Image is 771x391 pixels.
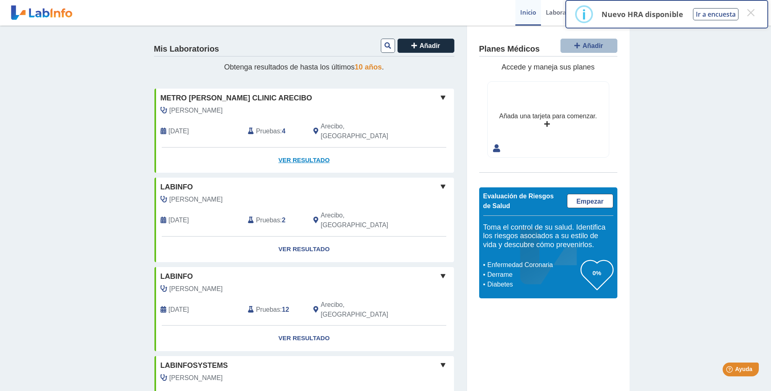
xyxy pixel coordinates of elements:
[169,126,189,136] span: 2025-08-11
[485,270,581,280] li: Derrame
[321,300,410,319] span: Arecibo, PR
[154,237,454,262] a: Ver Resultado
[419,42,440,49] span: Añadir
[582,7,586,22] div: i
[693,8,738,20] button: Ir a encuesta
[169,215,189,225] span: 2021-07-10
[161,271,193,282] span: labinfo
[743,5,758,20] button: Close this dialog
[355,63,382,71] span: 10 años
[154,148,454,173] a: Ver Resultado
[154,326,454,351] a: Ver Resultado
[581,268,613,278] h3: 0%
[256,126,280,136] span: Pruebas
[567,194,613,208] a: Empezar
[224,63,384,71] span: Obtenga resultados de hasta los últimos .
[161,360,228,371] span: Labinfosystems
[242,122,307,141] div: :
[321,211,410,230] span: Arecibo, PR
[242,211,307,230] div: :
[256,215,280,225] span: Pruebas
[483,193,554,209] span: Evaluación de Riesgos de Salud
[169,373,223,383] span: Marrero, Jose
[397,39,454,53] button: Añadir
[282,217,286,224] b: 2
[479,44,540,54] h4: Planes Médicos
[161,182,193,193] span: labinfo
[169,284,223,294] span: Marrero, Jose
[169,195,223,204] span: Arroyo Aguirrechea, Luis
[560,39,617,53] button: Añadir
[321,122,410,141] span: Arecibo, PR
[483,223,613,250] h5: Toma el control de su salud. Identifica los riesgos asociados a su estilo de vida y descubre cómo...
[282,306,289,313] b: 12
[602,9,683,19] p: Nuevo HRA disponible
[169,106,223,115] span: Velez Rodriguez, Luis
[699,359,762,382] iframe: Help widget launcher
[154,44,219,54] h4: Mis Laboratorios
[499,111,597,121] div: Añada una tarjeta para comenzar.
[485,280,581,289] li: Diabetes
[282,128,286,135] b: 4
[256,305,280,315] span: Pruebas
[502,63,595,71] span: Accede y maneja sus planes
[576,198,604,205] span: Empezar
[242,300,307,319] div: :
[485,260,581,270] li: Enfermedad Coronaria
[161,93,312,104] span: Metro [PERSON_NAME] Clinic Arecibo
[169,305,189,315] span: 2020-11-24
[582,42,603,49] span: Añadir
